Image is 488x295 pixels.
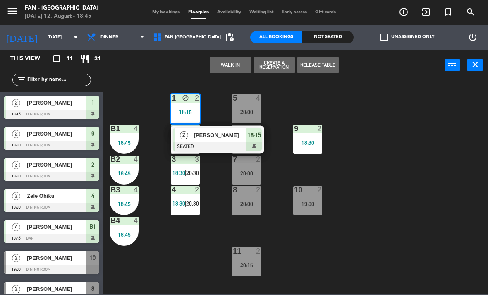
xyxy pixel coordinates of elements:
span: 4 [91,191,94,201]
div: 4 [256,125,261,132]
div: 18:45 [110,170,139,176]
span: Zele Ohiku [27,192,86,200]
i: power_settings_new [468,32,478,42]
span: [PERSON_NAME] [27,254,86,262]
div: 2 [256,156,261,163]
span: 9 [91,129,94,139]
div: 20:15 [232,262,261,268]
i: add_circle_outline [399,7,409,17]
div: 20:00 [232,201,261,207]
i: filter_list [17,75,26,85]
span: 2 [12,130,20,138]
span: Dinner [100,35,118,40]
span: 18:30 [172,200,185,207]
div: 4 [134,186,139,194]
span: [PERSON_NAME] [27,98,86,107]
div: 10 [294,186,294,194]
span: 18:30 [172,170,185,176]
div: 20:00 [232,170,261,176]
i: crop_square [52,54,62,64]
div: [DATE] 12. August - 18:45 [25,12,98,21]
i: turned_in_not [443,7,453,17]
div: 2 [256,186,261,194]
span: [PERSON_NAME] [27,223,86,231]
div: 19:00 [293,201,322,207]
div: 18:45 [110,232,139,237]
div: 3 [195,156,200,163]
span: WALK IN [415,5,437,19]
span: 4 [12,223,20,231]
div: Fan - [GEOGRAPHIC_DATA] [25,4,98,12]
div: B2 [110,156,111,163]
input: Filter by name... [26,75,91,84]
span: Waiting list [245,10,277,14]
div: Not seated [302,31,354,43]
div: 9 [294,125,294,132]
span: 20:30 [186,170,199,176]
div: 4 [134,217,139,224]
span: 1 [91,98,94,108]
span: 2 [91,160,94,170]
i: exit_to_app [421,7,431,17]
span: My bookings [148,10,184,14]
div: 20:00 [232,109,261,115]
span: SEARCH [459,5,482,19]
div: 18:30 [293,140,322,146]
span: [PERSON_NAME] [27,130,86,138]
div: B3 [110,186,111,194]
div: 2 [317,125,322,132]
span: [PERSON_NAME] [27,285,86,293]
span: 10 [90,253,96,263]
div: 18:45 [110,201,139,207]
span: 20:30 [186,200,199,207]
i: close [470,60,480,70]
span: check_box_outline_blank [380,34,388,41]
i: menu [6,5,19,17]
i: search [466,7,476,17]
div: 4 [134,125,139,132]
span: BOOK TABLE [392,5,415,19]
i: power_input [447,60,457,70]
div: 2 [195,186,200,194]
span: [PERSON_NAME] [194,131,247,139]
button: Create a Reservation [254,57,295,73]
i: arrow_drop_down [71,32,81,42]
span: 31 [94,54,101,64]
span: B1 [89,222,96,232]
span: 2 [12,192,20,200]
div: 4 [256,94,261,102]
span: 2 [12,254,20,262]
div: 18:15 [171,109,200,115]
span: Gift cards [311,10,340,14]
div: 2 [195,94,200,102]
i: block [182,94,189,101]
button: Release Table [297,57,339,73]
div: 18:45 [110,140,139,146]
i: restaurant [80,54,90,64]
span: 2 [180,131,188,139]
span: 8 [91,284,94,294]
button: close [467,59,483,71]
div: B1 [110,125,111,132]
span: | [184,200,186,207]
div: 2 [256,247,261,255]
div: 3 [195,125,200,132]
span: 3 [12,161,20,169]
div: B4 [110,217,111,224]
span: Floorplan [184,10,213,14]
span: Availability [213,10,245,14]
span: 2 [12,285,20,293]
span: Fan [GEOGRAPHIC_DATA] [165,35,221,40]
button: menu [6,5,19,20]
button: power_input [445,59,460,71]
span: 11 [66,54,73,64]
